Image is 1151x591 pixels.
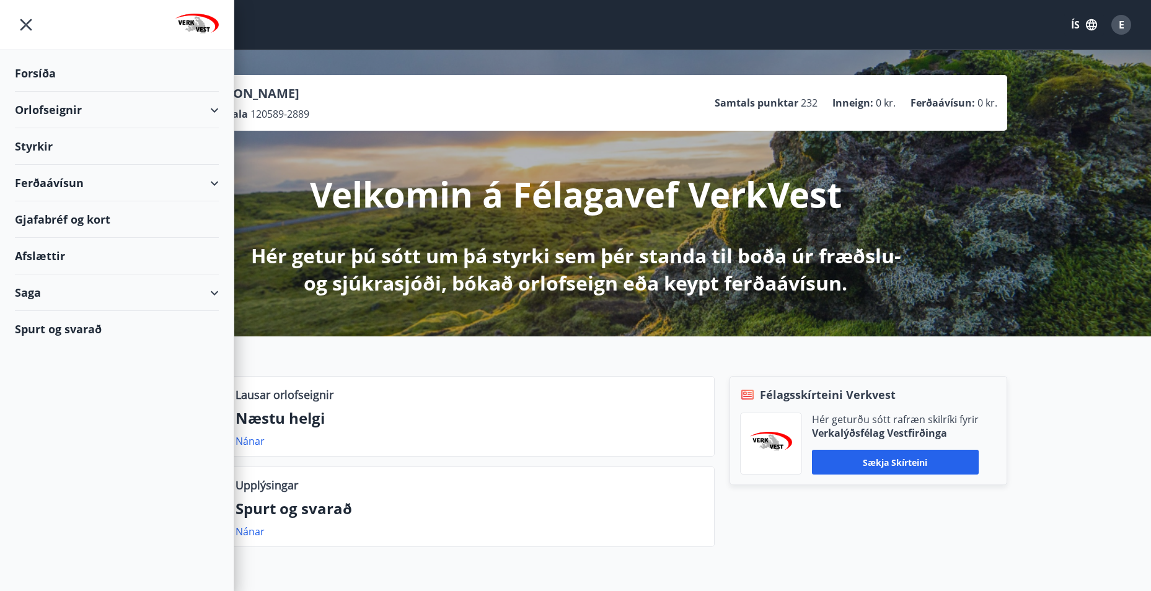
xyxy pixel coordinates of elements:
p: Hér geturðu sótt rafræn skilríki fyrir [812,413,979,426]
img: union_logo [175,14,219,38]
p: Næstu helgi [236,408,704,429]
a: Nánar [236,525,265,538]
p: Samtals punktar [715,96,798,110]
div: Forsíða [15,55,219,92]
p: Hér getur þú sótt um þá styrki sem þér standa til boða úr fræðslu- og sjúkrasjóði, bókað orlofsei... [249,242,903,297]
div: Afslættir [15,238,219,274]
button: ÍS [1064,14,1104,36]
div: Spurt og svarað [15,311,219,347]
span: 232 [801,96,818,110]
div: Orlofseignir [15,92,219,128]
p: Upplýsingar [236,477,298,493]
p: Spurt og svarað [236,498,704,519]
span: 120589-2889 [250,107,309,121]
img: jihgzMk4dcgjRAW2aMgpbAqQEG7LZi0j9dOLAUvz.png [750,432,792,456]
p: [PERSON_NAME] [199,85,309,102]
span: 0 kr. [876,96,896,110]
button: E [1106,10,1136,40]
p: Ferðaávísun : [911,96,975,110]
div: Gjafabréf og kort [15,201,219,238]
a: Nánar [236,434,265,448]
button: Sækja skírteini [812,450,979,475]
button: menu [15,14,37,36]
div: Saga [15,274,219,311]
span: 0 kr. [977,96,997,110]
p: Inneign : [832,96,873,110]
div: Ferðaávísun [15,165,219,201]
p: Velkomin á Félagavef VerkVest [310,170,842,217]
div: Styrkir [15,128,219,165]
span: Félagsskírteini Verkvest [760,387,896,403]
p: Lausar orlofseignir [236,387,333,403]
p: Verkalýðsfélag Vestfirðinga [812,426,979,440]
span: E [1119,18,1124,32]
